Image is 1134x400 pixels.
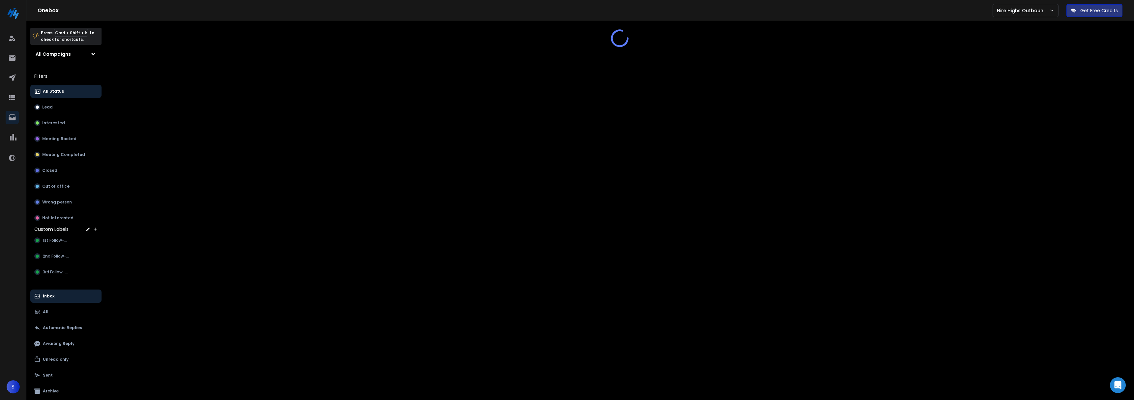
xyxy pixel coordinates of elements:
button: Archive [30,385,102,398]
p: Wrong person [42,200,72,205]
p: Inbox [43,293,54,299]
button: S [7,380,20,393]
button: Meeting Completed [30,148,102,161]
p: Meeting Booked [42,136,76,141]
button: 2nd Follow-up [30,250,102,263]
button: Wrong person [30,196,102,209]
p: Hire Highs Outbound Engine [997,7,1049,14]
button: Out of office [30,180,102,193]
button: Awaiting Reply [30,337,102,350]
p: Meeting Completed [42,152,85,157]
button: Lead [30,101,102,114]
button: 1st Follow-up [30,234,102,247]
span: 3rd Follow-up [43,269,70,275]
p: Automatic Replies [43,325,82,330]
button: Inbox [30,290,102,303]
p: Get Free Credits [1080,7,1118,14]
button: Meeting Booked [30,132,102,145]
p: Awaiting Reply [43,341,75,346]
p: Interested [42,120,65,126]
h1: Onebox [38,7,993,15]
h3: Filters [30,72,102,81]
button: All Status [30,85,102,98]
h3: Custom Labels [34,226,69,232]
button: Not Interested [30,211,102,225]
p: Lead [42,105,53,110]
span: 1st Follow-up [43,238,70,243]
p: Archive [43,388,59,394]
p: Out of office [42,184,70,189]
img: logo [7,7,20,20]
p: Sent [43,373,53,378]
p: All Status [43,89,64,94]
p: Closed [42,168,57,173]
span: Cmd + Shift + k [54,29,88,37]
p: Unread only [43,357,69,362]
button: Get Free Credits [1066,4,1122,17]
button: Unread only [30,353,102,366]
p: Not Interested [42,215,74,221]
button: All [30,305,102,319]
button: Sent [30,369,102,382]
h1: All Campaigns [36,51,71,57]
button: Automatic Replies [30,321,102,334]
p: Press to check for shortcuts. [41,30,94,43]
button: Closed [30,164,102,177]
p: All [43,309,48,315]
div: Open Intercom Messenger [1110,377,1126,393]
button: All Campaigns [30,47,102,61]
button: Interested [30,116,102,130]
span: 2nd Follow-up [43,254,71,259]
button: 3rd Follow-up [30,265,102,279]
